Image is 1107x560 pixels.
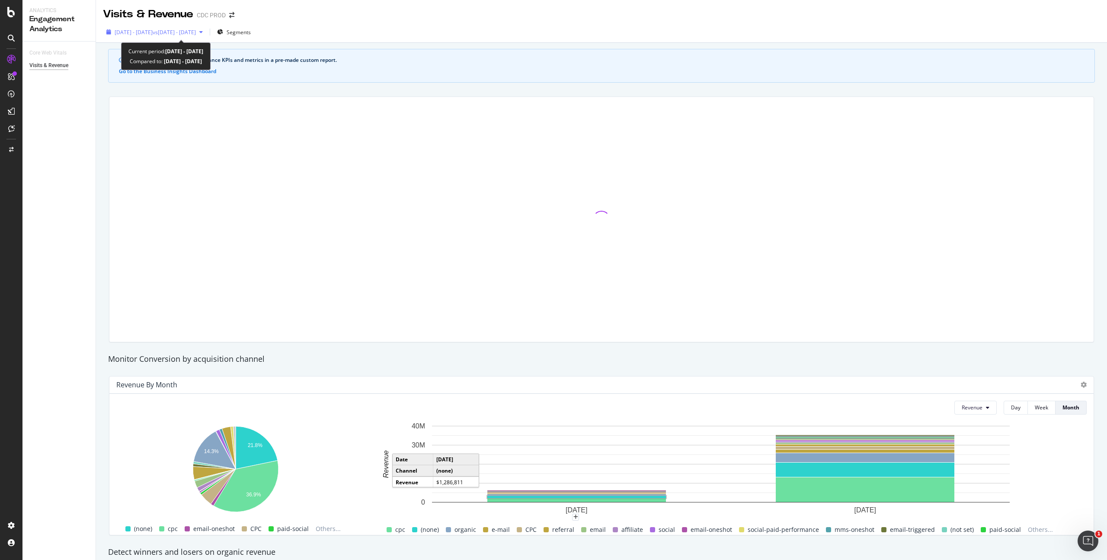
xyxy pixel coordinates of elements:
[250,524,262,534] span: CPC
[277,524,309,534] span: paid-social
[395,525,405,535] span: cpc
[492,525,510,535] span: e-mail
[659,525,675,535] span: social
[421,499,425,506] text: 0
[1011,404,1021,411] div: Day
[104,547,1099,558] div: Detect winners and losers on organic revenue
[153,29,196,36] span: vs [DATE] - [DATE]
[104,354,1099,365] div: Monitor Conversion by acquisition channel
[204,448,219,454] text: 14.3%
[1035,404,1048,411] div: Week
[412,441,425,449] text: 30M
[214,25,254,39] button: Segments
[29,48,67,58] div: Core Web Vitals
[128,56,1084,64] div: See your organic search performance KPIs and metrics in a pre-made custom report.
[29,48,75,58] a: Core Web Vitals
[1078,531,1098,551] iframe: Intercom live chat
[412,460,425,468] text: 20M
[590,525,606,535] span: email
[1062,404,1079,411] div: Month
[29,61,90,70] a: Visits & Revenue
[197,11,226,19] div: CDC PROD
[29,14,89,34] div: Engagement Analytics
[134,524,152,534] span: (none)
[29,61,68,70] div: Visits & Revenue
[116,380,177,389] div: Revenue by Month
[103,25,206,39] button: [DATE] - [DATE]vs[DATE] - [DATE]
[572,514,579,521] div: plus
[128,46,203,56] div: Current period:
[454,525,476,535] span: organic
[248,442,262,448] text: 21.8%
[360,422,1082,517] svg: A chart.
[312,524,344,534] span: Others...
[29,7,89,14] div: Analytics
[163,58,202,65] b: [DATE] - [DATE]
[854,506,876,514] text: [DATE]
[412,422,425,430] text: 40M
[989,525,1021,535] span: paid-social
[1056,401,1087,415] button: Month
[421,525,439,535] span: (none)
[193,524,235,534] span: email-oneshot
[108,49,1095,83] div: info banner
[382,450,390,478] text: Revenue
[119,68,216,75] button: Go to the Business Insights Dashboard
[1004,401,1028,415] button: Day
[621,525,643,535] span: affiliate
[116,422,355,517] svg: A chart.
[1028,401,1056,415] button: Week
[525,525,537,535] span: CPC
[552,525,574,535] span: referral
[227,29,251,36] span: Segments
[950,525,974,535] span: (not set)
[748,525,819,535] span: social-paid-performance
[103,7,193,22] div: Visits & Revenue
[165,48,203,55] b: [DATE] - [DATE]
[1095,531,1102,537] span: 1
[962,404,982,411] span: Revenue
[566,506,587,514] text: [DATE]
[954,401,997,415] button: Revenue
[115,29,153,36] span: [DATE] - [DATE]
[1024,525,1056,535] span: Others...
[412,480,425,487] text: 10M
[130,56,202,66] div: Compared to:
[246,492,261,498] text: 36.9%
[890,525,935,535] span: email-triggered
[835,525,874,535] span: mms-oneshot
[229,12,234,18] div: arrow-right-arrow-left
[691,525,732,535] span: email-oneshot
[168,524,178,534] span: cpc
